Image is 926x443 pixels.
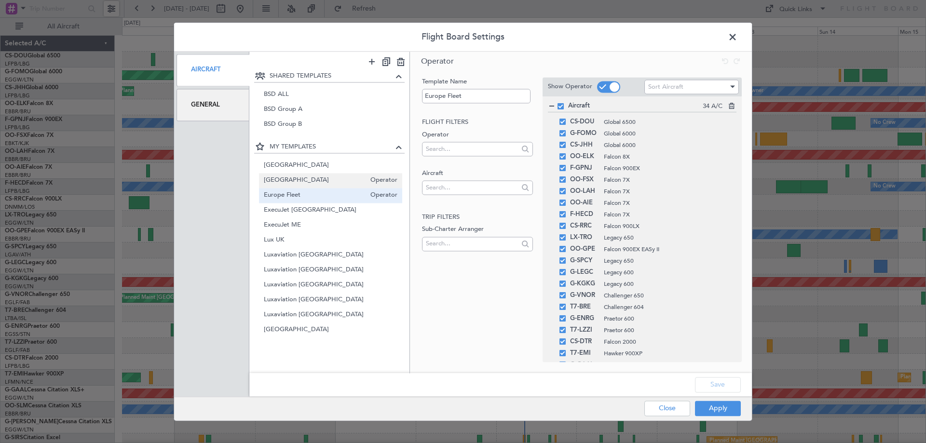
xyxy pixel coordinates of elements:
span: T7-LZZI [570,324,599,336]
h2: Flight filters [422,118,532,127]
span: G-VNOR [570,290,599,301]
span: F-GPNJ [570,162,599,174]
span: Luxaviation [GEOGRAPHIC_DATA] [264,295,398,305]
span: T7-EMI [570,348,599,359]
span: Global 6000 [604,141,727,149]
span: Challenger 650 [604,291,727,300]
span: G-ENRG [570,313,599,324]
span: G-GAAL [570,359,599,371]
button: Close [644,401,690,416]
label: Operator [422,130,532,140]
span: BSD Group B [264,120,398,130]
div: Aircraft [177,54,249,86]
span: Luxaviation [GEOGRAPHIC_DATA] [264,280,398,290]
span: Global 6500 [604,118,727,126]
span: CS-RRC [570,220,599,232]
span: ExecuJet [GEOGRAPHIC_DATA] [264,205,398,215]
span: Operator [366,190,397,201]
span: Sort Aircraft [648,82,683,91]
label: Template Name [422,77,532,87]
span: MY TEMPLATES [270,143,394,152]
button: Apply [695,401,741,416]
span: Hawker 900XP [604,349,727,358]
span: Challenger 604 [604,303,727,311]
span: OO-GPE [570,243,599,255]
span: Europe Fleet [264,190,366,201]
span: Falcon 2000 [604,337,727,346]
span: Luxaviation [GEOGRAPHIC_DATA] [264,250,398,260]
span: Lux UK [264,235,398,245]
label: Sub-Charter Arranger [422,225,532,234]
span: Falcon 7X [604,175,727,184]
span: Global 6000 [604,129,727,138]
span: LX-TRO [570,232,599,243]
span: OO-ELK [570,151,599,162]
span: OO-FSX [570,174,599,186]
h2: Trip filters [422,213,532,222]
span: 34 A/C [703,102,722,111]
span: Legacy 650 [604,233,727,242]
span: CS-JHH [570,139,599,151]
span: Falcon 900EX EASy II [604,245,727,254]
span: Luxaviation [GEOGRAPHIC_DATA] [264,265,398,275]
span: BSD Group A [264,105,398,115]
span: Falcon 7X [604,210,727,219]
span: CS-DTR [570,336,599,348]
span: Falcon 900EX [604,164,727,173]
div: General [177,89,249,121]
span: G-SPCY [570,255,599,267]
span: SHARED TEMPLATES [270,71,394,81]
span: Praetor 600 [604,326,727,335]
span: Cessna Citation XLS+ [604,361,727,369]
span: [GEOGRAPHIC_DATA] [264,161,398,171]
span: Falcon 7X [604,199,727,207]
span: [GEOGRAPHIC_DATA] [264,325,398,335]
span: F-HECD [570,209,599,220]
label: Aircraft [422,169,532,178]
span: G-LEGC [570,267,599,278]
span: Praetor 600 [604,314,727,323]
input: Search... [426,180,518,195]
span: Operator [421,56,454,67]
span: BSD ALL [264,90,398,100]
input: Search... [426,237,518,251]
span: Legacy 650 [604,256,727,265]
label: Show Operator [548,82,592,92]
span: OO-LAH [570,186,599,197]
span: Aircraft [568,101,703,111]
span: Operator [366,175,397,186]
span: T7-BRE [570,301,599,313]
span: OO-AIE [570,197,599,209]
span: Falcon 8X [604,152,727,161]
span: Luxaviation [GEOGRAPHIC_DATA] [264,310,398,320]
span: [GEOGRAPHIC_DATA] [264,175,366,186]
span: G-KGKG [570,278,599,290]
span: Falcon 7X [604,187,727,196]
span: G-FOMO [570,128,599,139]
span: Falcon 900LX [604,222,727,230]
span: Legacy 600 [604,268,727,277]
header: Flight Board Settings [174,23,752,52]
span: Legacy 600 [604,280,727,288]
span: ExecuJet ME [264,220,398,230]
input: Search... [426,142,518,156]
span: CS-DOU [570,116,599,128]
